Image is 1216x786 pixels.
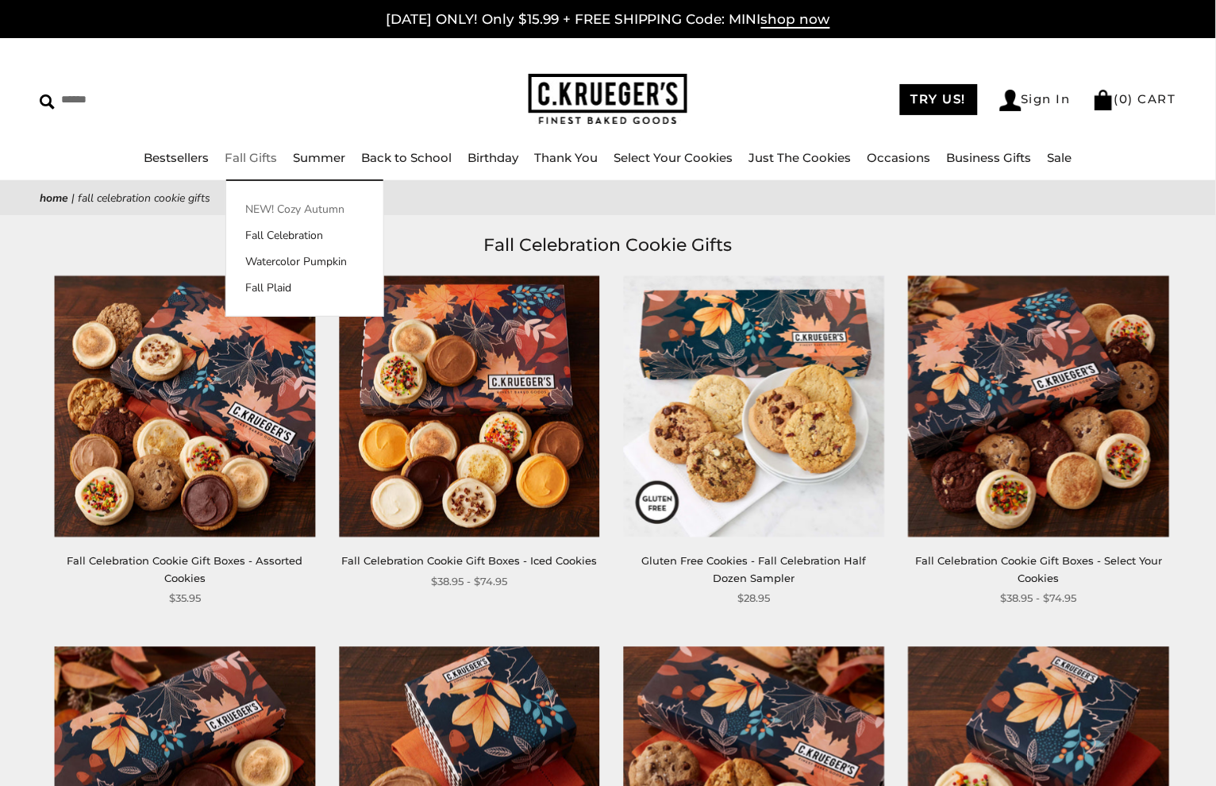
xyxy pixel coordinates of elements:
[1120,91,1129,106] span: 0
[614,150,733,165] a: Select Your Cookies
[468,150,519,165] a: Birthday
[362,150,452,165] a: Back to School
[529,74,687,125] img: C.KRUEGER'S
[225,150,278,165] a: Fall Gifts
[40,94,55,110] img: Search
[432,573,508,590] span: $38.95 - $74.95
[1093,91,1176,106] a: (0) CART
[40,189,1176,207] nav: breadcrumbs
[1000,90,1022,111] img: Account
[1001,590,1077,607] span: $38.95 - $74.95
[71,191,75,206] span: |
[226,253,383,270] a: Watercolor Pumpkin
[144,150,210,165] a: Bestsellers
[13,726,164,773] iframe: Sign Up via Text for Offers
[40,87,310,112] input: Search
[624,275,885,537] img: Gluten Free Cookies - Fall Celebration Half Dozen Sampler
[1000,90,1072,111] a: Sign In
[1048,150,1072,165] a: Sale
[294,150,346,165] a: Summer
[916,554,1163,584] a: Fall Celebration Cookie Gift Boxes - Select Your Cookies
[339,275,600,537] img: Fall Celebration Cookie Gift Boxes - Iced Cookies
[67,554,302,584] a: Fall Celebration Cookie Gift Boxes - Assorted Cookies
[535,150,598,165] a: Thank You
[909,275,1170,537] img: Fall Celebration Cookie Gift Boxes - Select Your Cookies
[342,554,598,567] a: Fall Celebration Cookie Gift Boxes - Iced Cookies
[226,227,383,244] a: Fall Celebration
[169,590,201,607] span: $35.95
[749,150,852,165] a: Just The Cookies
[78,191,210,206] span: Fall Celebration Cookie Gifts
[226,201,383,218] a: NEW! Cozy Autumn
[642,554,867,584] a: Gluten Free Cookies - Fall Celebration Half Dozen Sampler
[947,150,1032,165] a: Business Gifts
[761,11,830,29] span: shop now
[900,84,978,115] a: TRY US!
[226,279,383,296] a: Fall Plaid
[868,150,931,165] a: Occasions
[54,275,315,537] img: Fall Celebration Cookie Gift Boxes - Assorted Cookies
[1093,90,1114,110] img: Bag
[738,590,771,607] span: $28.95
[386,11,830,29] a: [DATE] ONLY! Only $15.99 + FREE SHIPPING Code: MINIshop now
[63,231,1153,260] h1: Fall Celebration Cookie Gifts
[40,191,68,206] a: Home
